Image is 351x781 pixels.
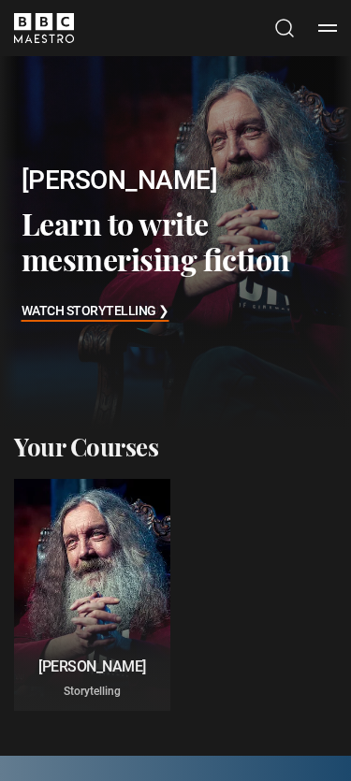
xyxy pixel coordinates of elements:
p: Storytelling [25,683,159,700]
button: Toggle navigation [318,19,337,37]
a: [PERSON_NAME] Storytelling [14,479,170,711]
h2: Your Courses [14,430,158,464]
h2: [PERSON_NAME] [22,162,316,198]
h3: Learn to write mesmerising fiction [22,206,316,278]
h2: [PERSON_NAME] [25,658,159,675]
h3: Watch Storytelling ❯ [22,300,169,325]
svg: BBC Maestro [14,13,74,43]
